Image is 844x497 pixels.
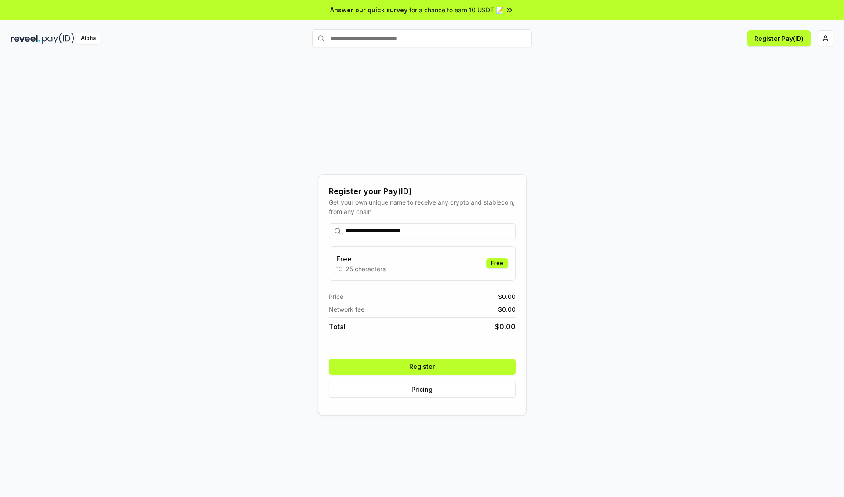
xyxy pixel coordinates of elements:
[329,305,364,314] span: Network fee
[42,33,74,44] img: pay_id
[498,292,516,301] span: $ 0.00
[336,264,386,273] p: 13-25 characters
[329,321,346,332] span: Total
[329,185,516,198] div: Register your Pay(ID)
[11,33,40,44] img: reveel_dark
[495,321,516,332] span: $ 0.00
[76,33,101,44] div: Alpha
[329,382,516,398] button: Pricing
[486,258,508,268] div: Free
[336,254,386,264] h3: Free
[329,198,516,216] div: Get your own unique name to receive any crypto and stablecoin, from any chain
[498,305,516,314] span: $ 0.00
[329,292,343,301] span: Price
[329,359,516,375] button: Register
[409,5,503,15] span: for a chance to earn 10 USDT 📝
[330,5,407,15] span: Answer our quick survey
[747,30,811,46] button: Register Pay(ID)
